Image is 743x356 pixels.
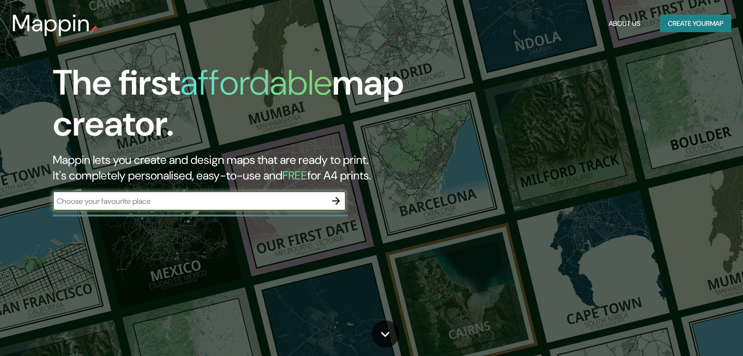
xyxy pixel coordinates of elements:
h5: FREE [282,168,307,183]
h1: affordable [180,60,332,105]
input: Choose your favourite place [53,196,326,207]
button: Create yourmap [660,15,731,33]
img: mappin-pin [90,25,98,33]
h3: Mappin [12,10,90,37]
h2: Mappin lets you create and design maps that are ready to print. It's completely personalised, eas... [53,152,425,183]
button: About Us [605,15,644,33]
h1: The first map creator. [53,62,425,152]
